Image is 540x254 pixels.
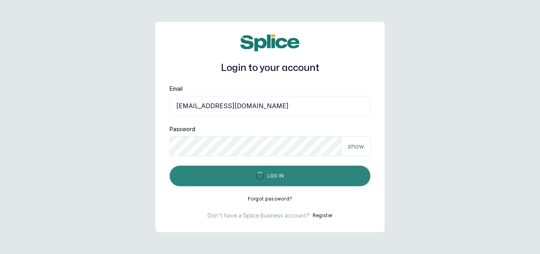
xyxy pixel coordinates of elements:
button: Register [313,212,332,220]
button: Log in [170,166,370,186]
p: show [348,141,364,151]
p: Don't have a Splice Business account? [208,212,310,220]
h1: Login to your account [170,61,370,75]
input: email@acme.com [170,96,370,116]
label: Password [170,125,195,133]
button: Forgot password? [248,196,293,202]
label: Email [170,85,183,93]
